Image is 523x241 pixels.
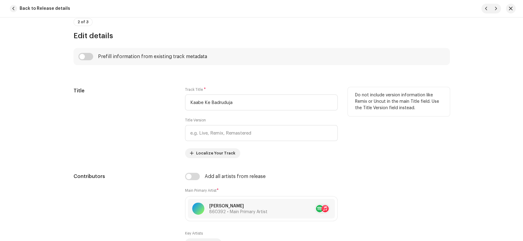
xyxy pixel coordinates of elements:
[74,173,176,180] h5: Contributors
[185,148,240,158] button: Localize Your Track
[185,118,206,123] label: Title Version
[209,210,267,214] span: 860392 • Main Primary Artist
[205,174,266,179] div: Add all artists from release
[185,87,206,92] label: Track Title
[185,95,338,110] input: Enter the name of the track
[98,54,207,59] div: Prefill information from existing track metadata
[196,147,235,159] span: Localize Your Track
[185,189,217,192] small: Main Primary Artist
[355,92,442,111] p: Do not include version information like Remix or Uncut in the main Title field. Use the Title Ver...
[185,125,338,141] input: e.g. Live, Remix, Remastered
[74,87,176,95] h5: Title
[74,31,450,41] h3: Edit details
[209,203,267,209] p: [PERSON_NAME]
[185,231,203,236] label: Key Artists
